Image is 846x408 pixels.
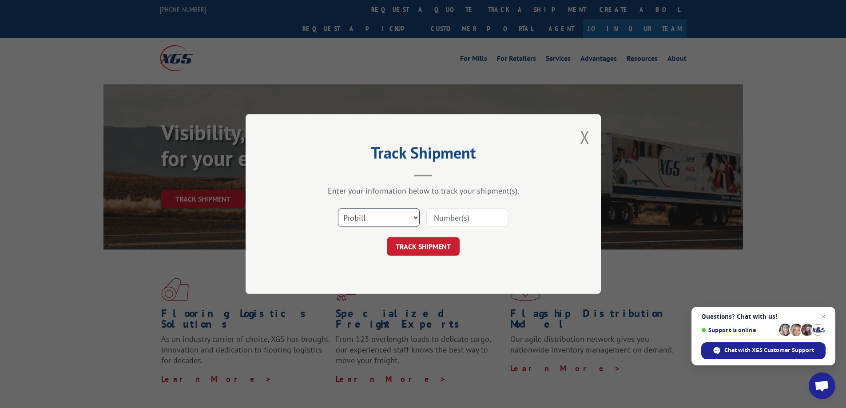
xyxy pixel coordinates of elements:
[701,327,776,333] span: Support is online
[701,313,826,320] span: Questions? Chat with us!
[290,147,556,163] h2: Track Shipment
[724,346,814,354] span: Chat with XGS Customer Support
[426,208,508,227] input: Number(s)
[809,372,835,399] a: Open chat
[290,186,556,196] div: Enter your information below to track your shipment(s).
[701,342,826,359] span: Chat with XGS Customer Support
[580,125,590,149] button: Close modal
[387,237,460,256] button: TRACK SHIPMENT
